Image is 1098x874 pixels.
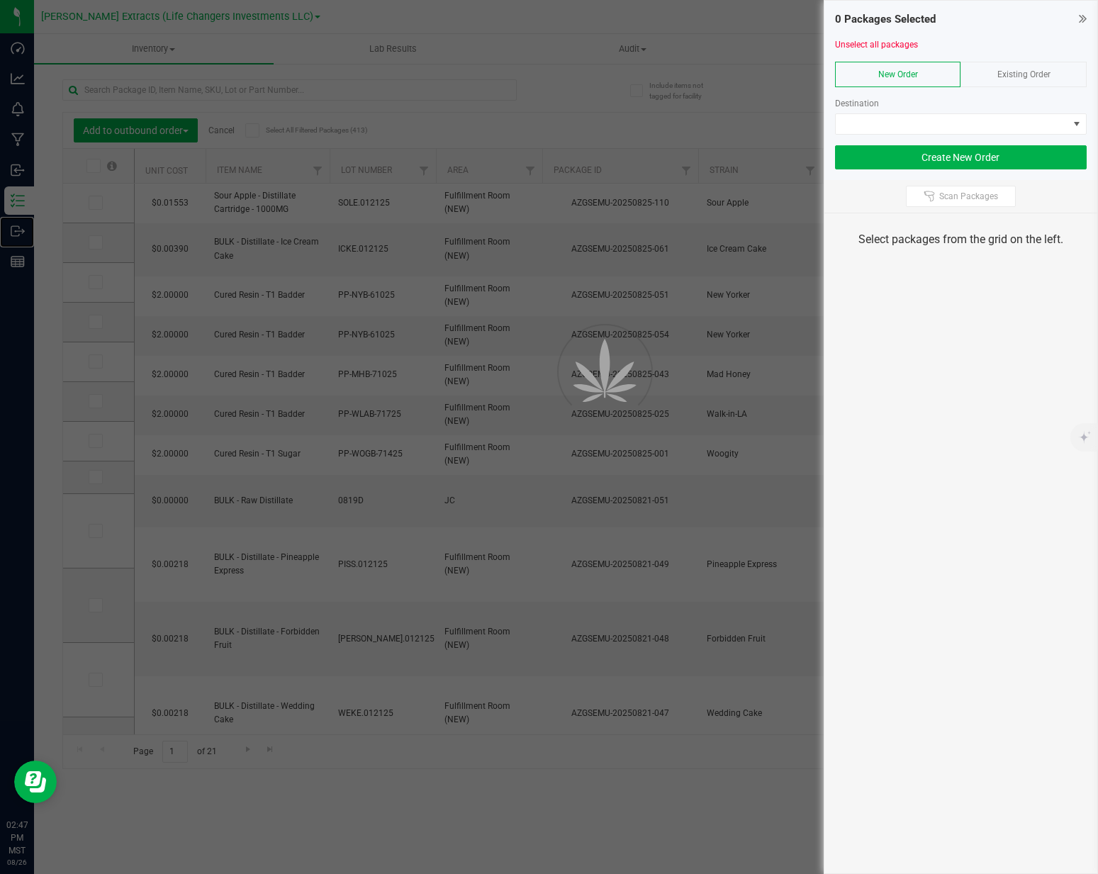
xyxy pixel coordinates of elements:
[14,761,57,803] iframe: Resource center
[906,186,1016,207] button: Scan Packages
[939,191,998,202] span: Scan Packages
[997,69,1051,79] span: Existing Order
[842,231,1080,248] div: Select packages from the grid on the left.
[835,40,918,50] a: Unselect all packages
[878,69,918,79] span: New Order
[835,99,879,108] span: Destination
[835,145,1087,169] button: Create New Order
